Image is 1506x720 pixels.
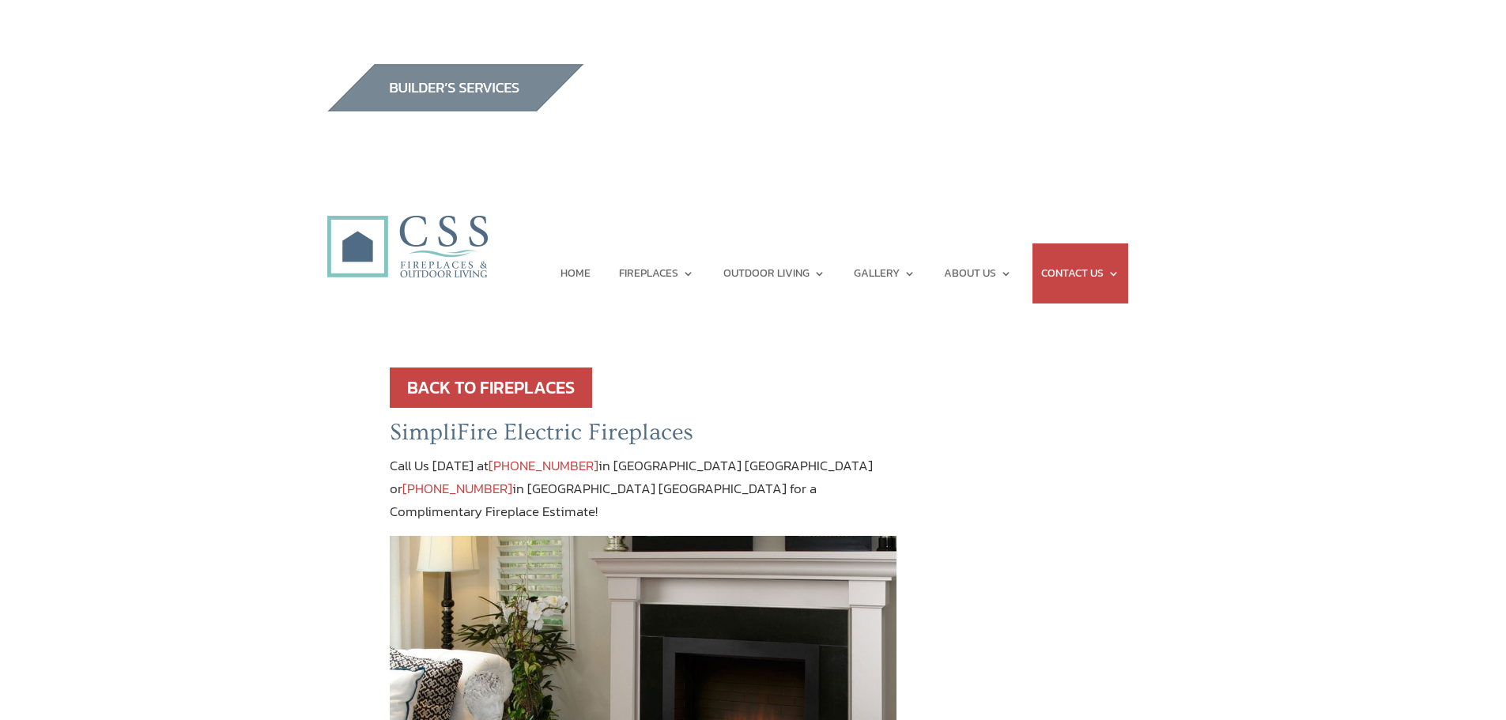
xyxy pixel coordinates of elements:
[390,418,897,454] h2: SimpliFire Electric Fireplaces
[390,368,592,408] a: BACK TO FIREPLACES
[854,243,915,303] a: GALLERY
[1041,243,1119,303] a: CONTACT US
[326,172,488,286] img: CSS Fireplaces & Outdoor Living (Formerly Construction Solutions & Supply)- Jacksonville Ormond B...
[619,243,694,303] a: FIREPLACES
[489,455,598,476] a: [PHONE_NUMBER]
[402,478,512,499] a: [PHONE_NUMBER]
[326,96,584,117] a: builder services construction supply
[326,64,584,111] img: builders_btn
[944,243,1012,303] a: ABOUT US
[390,454,897,537] p: Call Us [DATE] at in [GEOGRAPHIC_DATA] [GEOGRAPHIC_DATA] or in [GEOGRAPHIC_DATA] [GEOGRAPHIC_DATA...
[561,243,591,303] a: HOME
[723,243,825,303] a: OUTDOOR LIVING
